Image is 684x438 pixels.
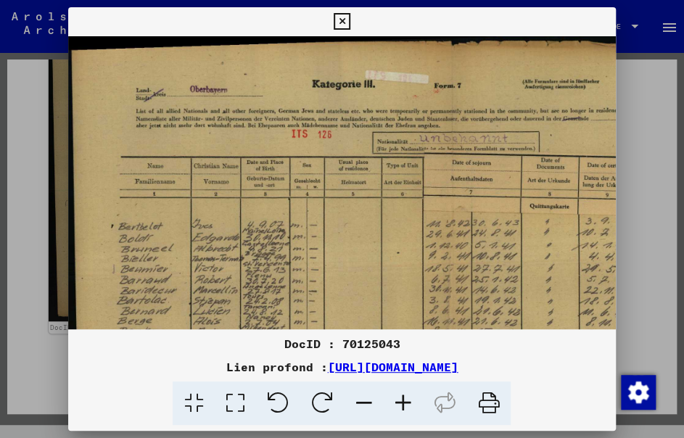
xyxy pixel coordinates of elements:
[226,360,327,374] font: Lien profond :
[621,375,656,410] img: Modifier le consentement
[327,360,458,374] a: [URL][DOMAIN_NAME]
[284,336,400,351] font: DocID : 70125043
